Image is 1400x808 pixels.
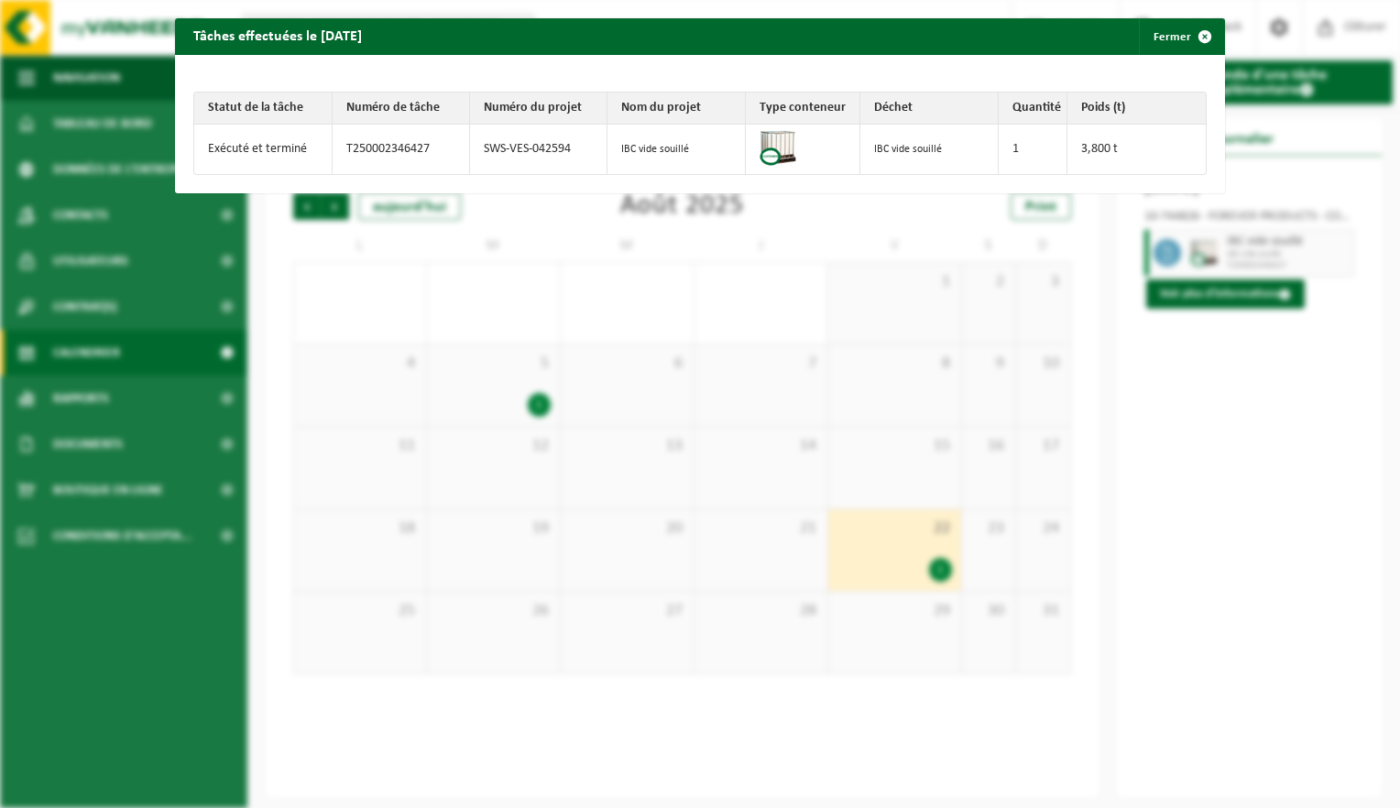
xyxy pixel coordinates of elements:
th: Statut de la tâche [194,93,333,125]
th: Numéro de tâche [333,93,470,125]
th: Poids (t) [1067,93,1206,125]
td: T250002346427 [333,125,470,174]
th: Déchet [860,93,999,125]
h2: Tâches effectuées le [DATE] [175,18,380,53]
img: PB-IC-CU [760,129,796,166]
td: 1 [999,125,1067,174]
td: Exécuté et terminé [194,125,333,174]
th: Quantité [999,93,1067,125]
th: Type conteneur [746,93,860,125]
th: Nom du projet [607,93,746,125]
td: IBC vide souillé [860,125,999,174]
th: Numéro du projet [470,93,607,125]
button: Fermer [1139,18,1223,55]
td: IBC vide souillé [607,125,746,174]
td: 3,800 t [1067,125,1206,174]
td: SWS-VES-042594 [470,125,607,174]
